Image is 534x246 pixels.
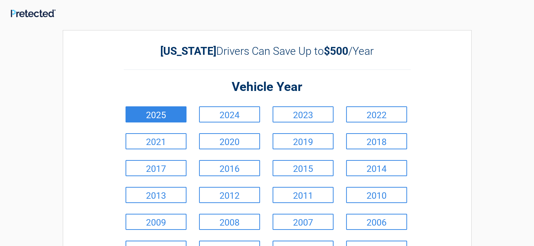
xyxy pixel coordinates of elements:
[126,133,186,149] a: 2021
[199,187,260,203] a: 2012
[346,160,407,176] a: 2014
[11,9,56,18] img: Main Logo
[273,160,334,176] a: 2015
[126,187,186,203] a: 2013
[199,106,260,122] a: 2024
[199,133,260,149] a: 2020
[126,214,186,230] a: 2009
[346,133,407,149] a: 2018
[126,160,186,176] a: 2017
[273,133,334,149] a: 2019
[346,106,407,122] a: 2022
[199,160,260,176] a: 2016
[126,106,186,122] a: 2025
[273,214,334,230] a: 2007
[124,45,411,57] h2: Drivers Can Save Up to /Year
[346,214,407,230] a: 2006
[324,45,348,57] b: $500
[273,106,334,122] a: 2023
[273,187,334,203] a: 2011
[346,187,407,203] a: 2010
[160,45,216,57] b: [US_STATE]
[124,79,411,96] h2: Vehicle Year
[199,214,260,230] a: 2008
